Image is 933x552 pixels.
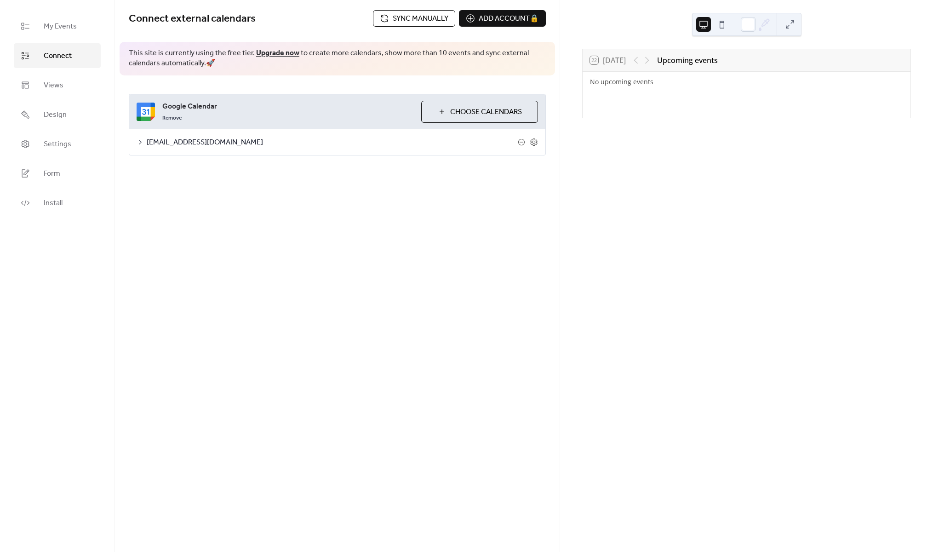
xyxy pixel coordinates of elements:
div: No upcoming events [590,77,738,86]
img: google [137,103,155,121]
button: Sync manually [373,10,455,27]
a: Install [14,190,101,215]
span: [EMAIL_ADDRESS][DOMAIN_NAME] [147,137,518,148]
a: Upgrade now [256,46,299,60]
a: Connect [14,43,101,68]
a: My Events [14,14,101,39]
button: Choose Calendars [421,101,538,123]
span: Connect external calendars [129,9,256,29]
span: Choose Calendars [450,107,522,118]
a: Views [14,73,101,98]
a: Design [14,102,101,127]
span: Views [44,80,63,91]
span: Connect [44,51,72,62]
a: Settings [14,132,101,156]
span: My Events [44,21,77,32]
a: Form [14,161,101,186]
span: Form [44,168,60,179]
span: Install [44,198,63,209]
span: Sync manually [393,13,448,24]
span: Remove [162,115,182,122]
span: This site is currently using the free tier. to create more calendars, show more than 10 events an... [129,48,546,69]
span: Google Calendar [162,101,414,112]
span: Settings [44,139,71,150]
div: Upcoming events [657,55,718,66]
span: Design [44,109,67,121]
